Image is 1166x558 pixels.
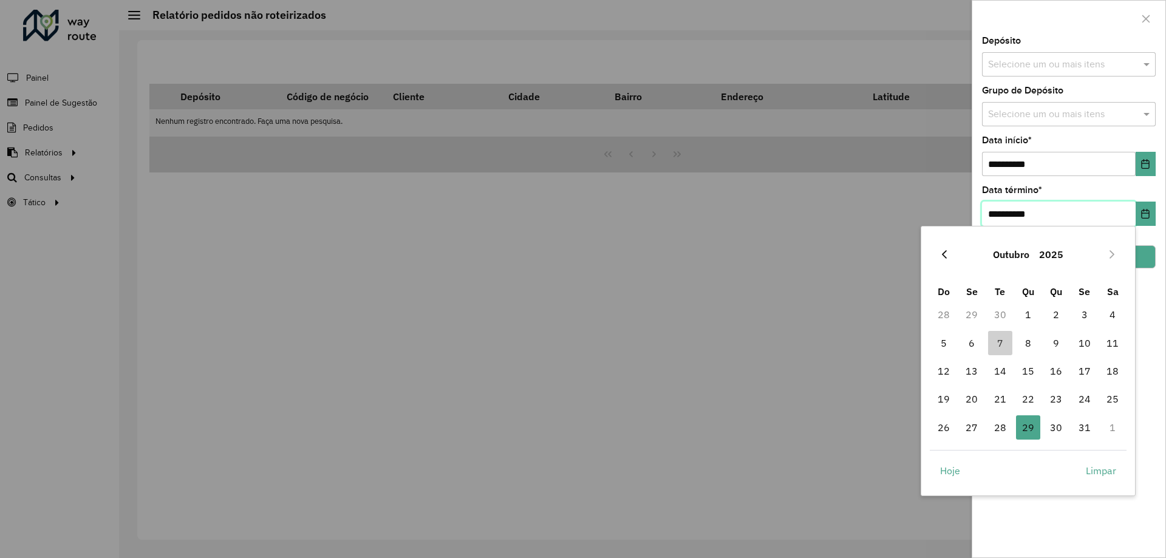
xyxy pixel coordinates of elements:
[1044,302,1068,327] span: 2
[1044,387,1068,411] span: 23
[1042,385,1070,413] td: 23
[1072,331,1097,355] span: 10
[982,133,1032,148] label: Data início
[1086,463,1116,478] span: Limpar
[1076,458,1127,483] button: Limpar
[921,226,1136,495] div: Choose Date
[986,413,1014,441] td: 28
[1100,302,1125,327] span: 4
[1136,152,1156,176] button: Choose Date
[930,329,958,357] td: 5
[930,458,970,483] button: Hoje
[935,245,954,264] button: Previous Month
[1022,285,1034,298] span: Qu
[958,413,986,441] td: 27
[1042,329,1070,357] td: 9
[1016,359,1040,383] span: 15
[1099,301,1127,328] td: 4
[1042,301,1070,328] td: 2
[1016,415,1040,440] span: 29
[982,183,1042,197] label: Data término
[1072,359,1097,383] span: 17
[1050,285,1062,298] span: Qu
[1107,285,1119,298] span: Sa
[1014,413,1042,441] td: 29
[986,385,1014,413] td: 21
[966,285,978,298] span: Se
[932,387,956,411] span: 19
[1071,329,1099,357] td: 10
[1044,359,1068,383] span: 16
[930,301,958,328] td: 28
[1072,302,1097,327] span: 3
[1034,240,1068,269] button: Choose Year
[1099,329,1127,357] td: 11
[960,415,984,440] span: 27
[932,331,956,355] span: 5
[988,331,1012,355] span: 7
[958,385,986,413] td: 20
[1071,357,1099,385] td: 17
[986,301,1014,328] td: 30
[1014,301,1042,328] td: 1
[988,240,1034,269] button: Choose Month
[930,413,958,441] td: 26
[1014,357,1042,385] td: 15
[1016,302,1040,327] span: 1
[930,385,958,413] td: 19
[988,415,1012,440] span: 28
[960,359,984,383] span: 13
[960,331,984,355] span: 6
[1071,413,1099,441] td: 31
[1014,329,1042,357] td: 8
[1099,385,1127,413] td: 25
[958,357,986,385] td: 13
[1042,413,1070,441] td: 30
[960,387,984,411] span: 20
[988,387,1012,411] span: 21
[988,359,1012,383] span: 14
[1099,357,1127,385] td: 18
[1071,301,1099,328] td: 3
[958,329,986,357] td: 6
[1136,202,1156,226] button: Choose Date
[940,463,960,478] span: Hoje
[1100,387,1125,411] span: 25
[1044,331,1068,355] span: 9
[1042,357,1070,385] td: 16
[932,359,956,383] span: 12
[1016,331,1040,355] span: 8
[982,33,1021,48] label: Depósito
[1044,415,1068,440] span: 30
[1099,413,1127,441] td: 1
[1071,385,1099,413] td: 24
[995,285,1005,298] span: Te
[986,329,1014,357] td: 7
[930,357,958,385] td: 12
[1102,245,1122,264] button: Next Month
[932,415,956,440] span: 26
[1072,415,1097,440] span: 31
[1014,385,1042,413] td: 22
[958,301,986,328] td: 29
[1072,387,1097,411] span: 24
[938,285,950,298] span: Do
[1016,387,1040,411] span: 22
[1100,359,1125,383] span: 18
[982,83,1063,98] label: Grupo de Depósito
[1079,285,1090,298] span: Se
[1100,331,1125,355] span: 11
[986,357,1014,385] td: 14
